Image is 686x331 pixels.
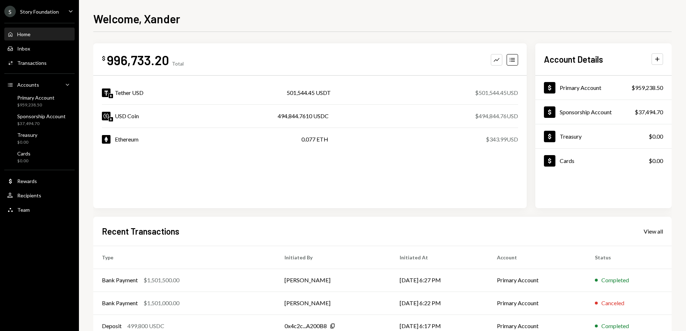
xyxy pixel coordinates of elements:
[17,31,30,37] div: Home
[4,56,75,69] a: Transactions
[285,322,327,330] div: 0x4c2c...A200B8
[17,139,37,145] div: $0.00
[488,246,586,269] th: Account
[17,60,47,66] div: Transactions
[93,246,276,269] th: Type
[102,55,105,62] div: $
[4,174,75,187] a: Rewards
[172,61,184,67] div: Total
[107,52,169,68] div: 996,733.20
[115,135,138,144] div: Ethereum
[109,117,113,121] img: ethereum-mainnet
[17,207,30,213] div: Team
[102,88,111,97] img: USDT
[601,322,629,330] div: Completed
[144,299,179,307] div: $1,501,000.00
[4,78,75,91] a: Accounts
[301,135,328,144] div: 0.077 ETH
[17,192,41,198] div: Recipients
[644,228,663,235] div: View all
[17,95,55,101] div: Primary Account
[601,299,624,307] div: Canceled
[115,88,144,97] div: Tether USD
[17,82,39,88] div: Accounts
[475,88,518,97] div: $501,544.45 USD
[278,112,329,120] div: 494,844.7610 USDC
[4,148,75,165] a: Cards$0.00
[17,45,30,52] div: Inbox
[17,158,30,164] div: $0.00
[486,135,518,144] div: $343.99 USD
[560,84,601,91] div: Primary Account
[391,292,488,315] td: [DATE] 6:22 PM
[535,124,672,148] a: Treasury$0.00
[649,132,663,141] div: $0.00
[488,292,586,315] td: Primary Account
[535,100,672,124] a: Sponsorship Account$37,494.70
[276,269,391,292] td: [PERSON_NAME]
[4,92,75,110] a: Primary Account$959,238.50
[601,276,629,284] div: Completed
[635,108,663,116] div: $37,494.70
[102,112,111,120] img: USDC
[17,132,37,138] div: Treasury
[102,322,122,330] div: Deposit
[17,150,30,157] div: Cards
[93,11,180,26] h1: Welcome, Xander
[644,227,663,235] a: View all
[17,113,66,119] div: Sponsorship Account
[475,112,518,120] div: $494,844.76 USD
[102,225,179,237] h2: Recent Transactions
[560,109,612,115] div: Sponsorship Account
[102,299,138,307] div: Bank Payment
[560,157,574,164] div: Cards
[391,246,488,269] th: Initiated At
[544,53,603,65] h2: Account Details
[17,102,55,108] div: $959,238.50
[102,276,138,284] div: Bank Payment
[115,112,139,120] div: USD Coin
[4,203,75,216] a: Team
[535,149,672,173] a: Cards$0.00
[631,83,663,92] div: $959,238.50
[102,135,111,144] img: ETH
[4,42,75,55] a: Inbox
[109,94,113,98] img: ethereum-mainnet
[488,269,586,292] td: Primary Account
[649,157,663,165] div: $0.00
[17,121,66,127] div: $37,494.70
[276,292,391,315] td: [PERSON_NAME]
[4,111,75,128] a: Sponsorship Account$37,494.70
[4,130,75,147] a: Treasury$0.00
[391,269,488,292] td: [DATE] 6:27 PM
[127,322,164,330] div: 499,800 USDC
[4,28,75,40] a: Home
[586,246,672,269] th: Status
[4,189,75,202] a: Recipients
[144,276,179,284] div: $1,501,500.00
[276,246,391,269] th: Initiated By
[560,133,582,140] div: Treasury
[17,178,37,184] div: Rewards
[20,9,59,15] div: Story Foundation
[4,6,16,17] div: S
[535,76,672,100] a: Primary Account$959,238.50
[287,88,331,97] div: 501,544.45 USDT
